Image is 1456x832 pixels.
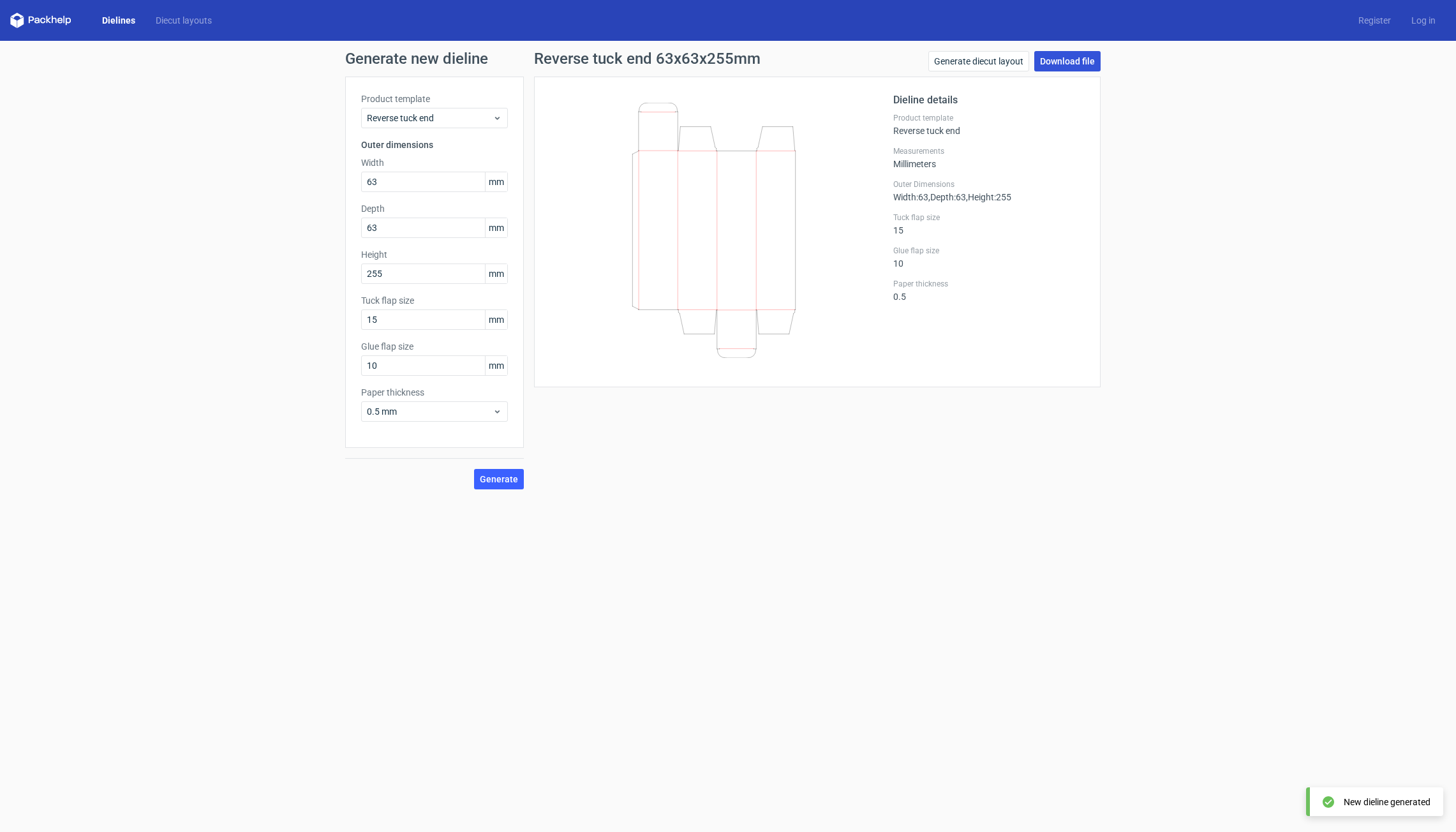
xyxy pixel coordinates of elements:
[893,192,928,202] span: Width : 63
[893,212,1085,235] div: 15
[92,14,145,27] a: Dielines
[893,212,1085,223] label: Tuck flap size
[893,279,1085,289] label: Paper thickness
[893,146,1085,156] label: Measurements
[485,310,507,329] span: mm
[361,138,508,151] h3: Outer dimensions
[367,112,493,124] span: Reverse tuck end
[485,264,507,283] span: mm
[1348,14,1401,27] a: Register
[893,179,1085,189] label: Outer Dimensions
[361,386,508,399] label: Paper thickness
[893,113,1085,123] label: Product template
[485,172,507,191] span: mm
[474,469,524,489] button: Generate
[361,294,508,307] label: Tuck flap size
[928,192,966,202] span: , Depth : 63
[361,340,508,353] label: Glue flap size
[893,146,1085,169] div: Millimeters
[361,202,508,215] label: Depth
[893,246,1085,256] label: Glue flap size
[893,246,1085,269] div: 10
[485,218,507,237] span: mm
[145,14,222,27] a: Diecut layouts
[1344,796,1430,808] div: New dieline generated
[966,192,1011,202] span: , Height : 255
[893,279,1085,302] div: 0.5
[893,113,1085,136] div: Reverse tuck end
[1401,14,1446,27] a: Log in
[928,51,1029,71] a: Generate diecut layout
[534,51,761,66] h1: Reverse tuck end 63x63x255mm
[345,51,1111,66] h1: Generate new dieline
[361,248,508,261] label: Height
[1034,51,1101,71] a: Download file
[485,356,507,375] span: mm
[480,475,518,484] span: Generate
[367,405,493,418] span: 0.5 mm
[893,93,1085,108] h2: Dieline details
[361,93,508,105] label: Product template
[361,156,508,169] label: Width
